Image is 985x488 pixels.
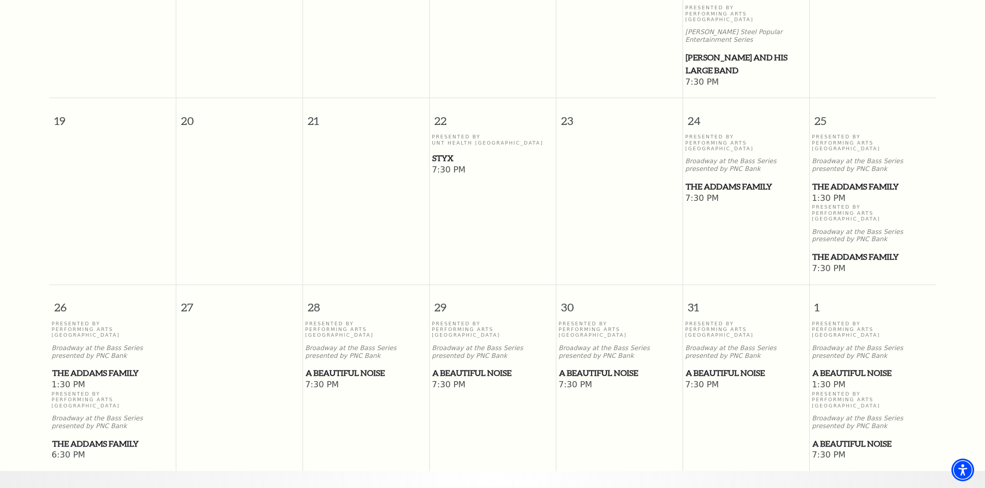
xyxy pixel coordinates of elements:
a: A Beautiful Noise [558,367,680,380]
a: A Beautiful Noise [812,437,933,450]
span: 27 [176,285,302,321]
p: Presented By Performing Arts [GEOGRAPHIC_DATA] [812,391,933,408]
p: Broadway at the Bass Series presented by PNC Bank [52,415,173,430]
span: 7:30 PM [812,450,933,461]
span: 7:30 PM [558,380,680,391]
span: 20 [176,98,302,134]
p: Broadway at the Bass Series presented by PNC Bank [812,228,933,244]
a: A Beautiful Noise [305,367,427,380]
p: Presented By Performing Arts [GEOGRAPHIC_DATA] [432,321,553,338]
a: Styx [432,152,553,165]
p: Broadway at the Bass Series presented by PNC Bank [812,344,933,360]
p: Broadway at the Bass Series presented by PNC Bank [305,344,427,360]
p: Presented By Performing Arts [GEOGRAPHIC_DATA] [52,321,173,338]
span: 6:30 PM [52,450,173,461]
span: 7:30 PM [305,380,427,391]
span: 19 [49,98,176,134]
span: 1:30 PM [812,380,933,391]
p: Broadway at the Bass Series presented by PNC Bank [812,158,933,173]
span: 1:30 PM [812,193,933,204]
span: 7:30 PM [432,165,553,176]
p: Broadway at the Bass Series presented by PNC Bank [432,344,553,360]
p: Presented By Performing Arts [GEOGRAPHIC_DATA] [685,134,807,151]
p: Presented By Performing Arts [GEOGRAPHIC_DATA] [685,321,807,338]
div: Accessibility Menu [951,459,974,481]
span: 30 [556,285,683,321]
span: The Addams Family [812,180,933,193]
a: The Addams Family [812,180,933,193]
span: The Addams Family [812,250,933,263]
p: Presented By Performing Arts [GEOGRAPHIC_DATA] [52,391,173,408]
span: 25 [810,98,936,134]
p: Broadway at the Bass Series presented by PNC Bank [685,158,807,173]
span: 7:30 PM [812,263,933,275]
a: Lyle Lovett and his Large Band [685,51,807,76]
span: 22 [430,98,556,134]
p: [PERSON_NAME] Steel Popular Entertainment Series [685,28,807,44]
span: 21 [303,98,429,134]
a: A Beautiful Noise [432,367,553,380]
span: 29 [430,285,556,321]
span: 7:30 PM [685,77,807,88]
p: Broadway at the Bass Series presented by PNC Bank [558,344,680,360]
p: Presented By Performing Arts [GEOGRAPHIC_DATA] [812,134,933,151]
p: Broadway at the Bass Series presented by PNC Bank [52,344,173,360]
span: 26 [49,285,176,321]
p: Presented By Performing Arts [GEOGRAPHIC_DATA] [558,321,680,338]
p: Broadway at the Bass Series presented by PNC Bank [812,415,933,430]
span: 23 [556,98,683,134]
a: A Beautiful Noise [812,367,933,380]
span: 1 [810,285,936,321]
p: Presented By Performing Arts [GEOGRAPHIC_DATA] [685,5,807,22]
span: Styx [432,152,553,165]
span: 7:30 PM [432,380,553,391]
a: A Beautiful Noise [685,367,807,380]
span: [PERSON_NAME] and his Large Band [686,51,806,76]
p: Presented By Performing Arts [GEOGRAPHIC_DATA] [812,204,933,222]
span: 24 [683,98,809,134]
span: 31 [683,285,809,321]
p: Broadway at the Bass Series presented by PNC Bank [685,344,807,360]
a: The Addams Family [685,180,807,193]
p: Presented By Performing Arts [GEOGRAPHIC_DATA] [812,321,933,338]
a: The Addams Family [812,250,933,263]
a: The Addams Family [52,367,173,380]
span: 7:30 PM [685,193,807,204]
span: A Beautiful Noise [559,367,679,380]
a: The Addams Family [52,437,173,450]
span: 28 [303,285,429,321]
span: A Beautiful Noise [812,367,933,380]
p: Presented By Performing Arts [GEOGRAPHIC_DATA] [305,321,427,338]
span: 1:30 PM [52,380,173,391]
span: A Beautiful Noise [812,437,933,450]
span: 7:30 PM [685,380,807,391]
span: A Beautiful Noise [432,367,553,380]
p: Presented By UNT Health [GEOGRAPHIC_DATA] [432,134,553,146]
